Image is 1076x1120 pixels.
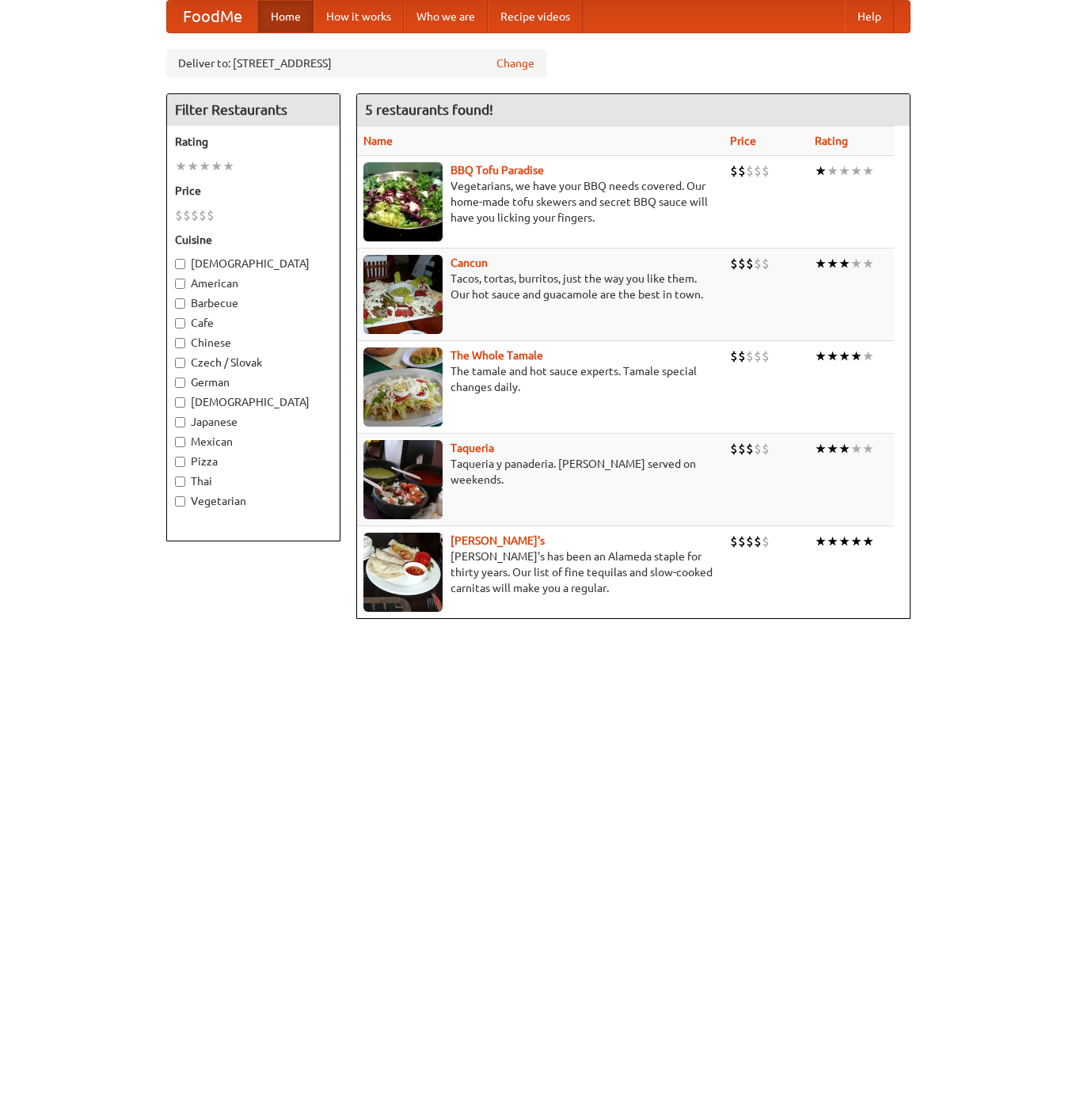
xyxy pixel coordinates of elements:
h5: Cuisine [175,232,332,248]
li: $ [730,347,738,365]
a: Price [730,135,756,147]
li: $ [762,162,770,180]
li: ★ [827,533,838,550]
label: German [175,374,332,390]
a: The Whole Tamale [451,349,543,362]
a: Rating [815,135,848,147]
label: Cafe [175,315,332,331]
p: [PERSON_NAME]'s has been an Alameda staple for thirty years. Our list of fine tequilas and slow-c... [363,549,717,596]
li: ★ [815,440,827,457]
li: $ [754,533,762,550]
li: ★ [815,162,827,180]
li: $ [754,347,762,365]
li: $ [762,347,770,365]
li: $ [762,255,770,272]
li: $ [754,162,762,180]
li: ★ [850,162,862,180]
label: [DEMOGRAPHIC_DATA] [175,394,332,410]
ng-pluralize: 5 restaurants found! [365,102,493,117]
li: ★ [827,347,838,365]
p: Tacos, tortas, burritos, just the way you like them. Our hot sauce and guacamole are the best in ... [363,271,717,302]
li: ★ [850,440,862,457]
li: $ [746,347,754,365]
li: ★ [862,255,874,272]
li: $ [738,347,746,365]
input: Thai [175,476,185,487]
input: German [175,378,185,388]
img: pedros.jpg [363,533,443,612]
li: ★ [862,347,874,365]
input: Chinese [175,338,185,348]
label: Mexican [175,434,332,450]
li: $ [730,162,738,180]
label: Chinese [175,335,332,351]
li: ★ [187,158,199,175]
li: $ [754,255,762,272]
li: $ [730,533,738,550]
li: $ [762,440,770,457]
li: ★ [838,347,850,365]
li: ★ [850,533,862,550]
li: ★ [850,347,862,365]
li: ★ [827,440,838,457]
li: $ [730,255,738,272]
a: Name [363,135,393,147]
p: Vegetarians, we have your BBQ needs covered. Our home-made tofu skewers and secret BBQ sauce will... [363,178,717,226]
a: Recipe videos [488,1,583,32]
li: ★ [862,440,874,457]
a: [PERSON_NAME]'s [451,534,545,547]
label: Thai [175,473,332,489]
li: $ [762,533,770,550]
li: $ [191,207,199,224]
input: Barbecue [175,298,185,309]
li: ★ [838,533,850,550]
li: $ [183,207,191,224]
li: ★ [815,255,827,272]
li: ★ [862,533,874,550]
h5: Price [175,183,332,199]
img: taqueria.jpg [363,440,443,519]
img: tofuparadise.jpg [363,162,443,241]
li: $ [175,207,183,224]
label: American [175,275,332,291]
h4: Filter Restaurants [167,94,340,126]
li: ★ [815,533,827,550]
label: Czech / Slovak [175,355,332,370]
li: $ [207,207,215,224]
li: ★ [815,347,827,365]
li: ★ [862,162,874,180]
img: cancun.jpg [363,255,443,334]
input: Pizza [175,457,185,467]
label: Japanese [175,414,332,430]
li: $ [746,162,754,180]
li: ★ [175,158,187,175]
li: $ [746,533,754,550]
b: BBQ Tofu Paradise [451,164,544,177]
a: FoodMe [167,1,258,32]
li: $ [199,207,207,224]
a: Cancun [451,256,488,269]
p: Taqueria y panaderia. [PERSON_NAME] served on weekends. [363,456,717,488]
input: [DEMOGRAPHIC_DATA] [175,397,185,408]
a: Home [258,1,314,32]
li: ★ [222,158,234,175]
input: Vegetarian [175,496,185,507]
li: $ [746,255,754,272]
a: Who we are [404,1,488,32]
a: Help [845,1,894,32]
label: Barbecue [175,295,332,311]
li: ★ [199,158,211,175]
input: Czech / Slovak [175,358,185,368]
li: ★ [838,162,850,180]
input: American [175,279,185,289]
li: $ [738,162,746,180]
li: $ [730,440,738,457]
li: $ [738,255,746,272]
input: [DEMOGRAPHIC_DATA] [175,259,185,269]
input: Cafe [175,318,185,328]
a: How it works [314,1,404,32]
li: $ [738,440,746,457]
